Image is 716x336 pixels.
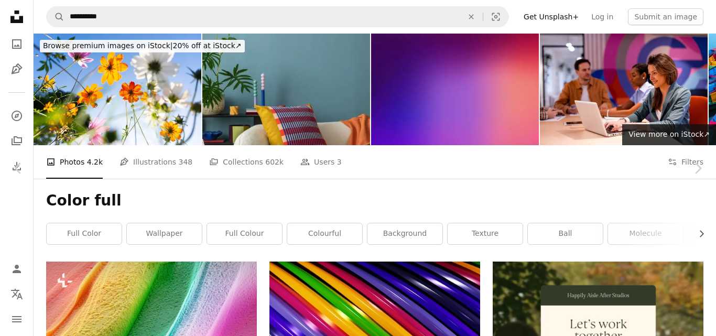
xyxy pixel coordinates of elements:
a: full colour [207,223,282,244]
img: Cosmos blooming in a park [34,34,201,145]
a: a multicolored background with lines of different colors [269,323,480,332]
a: Illustrations [6,59,27,80]
img: Young businesswoman working on laptop during a meeting in a modern office [540,34,708,145]
a: a close up of a rainbow colored towel [46,316,257,326]
a: texture [448,223,523,244]
img: Colorful Gradient Blurred Background [371,34,539,145]
button: Menu [6,309,27,330]
span: View more on iStock ↗ [628,130,710,138]
button: Search Unsplash [47,7,64,27]
img: Interior desgin of modern living room interior with colorful decorations and accessories, plants,... [202,34,370,145]
span: 348 [179,156,193,168]
a: Collections 602k [209,145,284,179]
a: wallpaper [127,223,202,244]
a: molecule [608,223,683,244]
a: Log in [585,8,620,25]
button: Clear [460,7,483,27]
form: Find visuals sitewide [46,6,509,27]
a: ball [528,223,603,244]
button: Submit an image [628,8,703,25]
a: Explore [6,105,27,126]
a: Users 3 [300,145,342,179]
span: 20% off at iStock ↗ [43,41,242,50]
a: Get Unsplash+ [517,8,585,25]
a: colourful [287,223,362,244]
button: scroll list to the right [692,223,703,244]
a: View more on iStock↗ [622,124,716,145]
span: 3 [337,156,342,168]
a: background [367,223,442,244]
a: full color [47,223,122,244]
a: Illustrations 348 [120,145,192,179]
button: Language [6,284,27,305]
h1: Color full [46,191,703,210]
a: Next [679,118,716,219]
a: Browse premium images on iStock|20% off at iStock↗ [34,34,251,59]
span: 602k [265,156,284,168]
button: Visual search [483,7,508,27]
a: Photos [6,34,27,55]
a: Log in / Sign up [6,258,27,279]
button: Filters [668,145,703,179]
span: Browse premium images on iStock | [43,41,172,50]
